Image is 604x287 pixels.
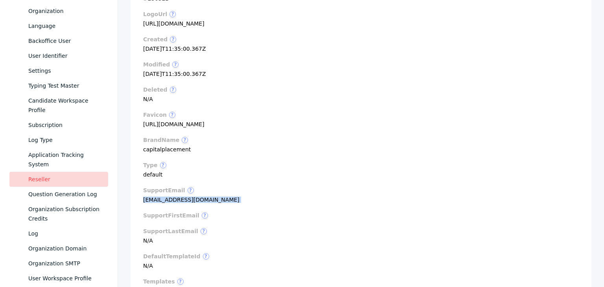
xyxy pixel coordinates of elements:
a: Organization SMTP [9,256,108,271]
div: Organization Subscription Credits [28,204,102,223]
span: ? [160,162,166,168]
div: Organization SMTP [28,259,102,268]
div: Reseller [28,175,102,184]
div: Typing Test Master [28,81,102,90]
a: Organization [9,4,108,18]
div: Log Type [28,135,102,145]
div: Application Tracking System [28,150,102,169]
a: Log Type [9,132,108,147]
div: Organization [28,6,102,16]
a: Question Generation Log [9,187,108,202]
span: ? [172,61,179,68]
a: Settings [9,63,108,78]
span: ? [203,253,209,259]
label: supportFirstEmail [143,212,579,219]
div: Organization Domain [28,244,102,253]
label: brandName [143,137,579,143]
label: favicon [143,112,579,118]
section: capitalplacement [143,137,579,153]
a: Application Tracking System [9,147,108,172]
label: deleted [143,86,579,93]
span: ? [201,228,207,234]
section: default [143,162,579,178]
div: Subscription [28,120,102,130]
a: Reseller [9,172,108,187]
section: N/A [143,228,579,244]
a: Log [9,226,108,241]
div: Language [28,21,102,31]
a: User Identifier [9,48,108,63]
label: supportEmail [143,187,579,193]
section: N/A [143,253,579,269]
span: ? [202,212,208,219]
section: [EMAIL_ADDRESS][DOMAIN_NAME] [143,187,579,203]
section: [URL][DOMAIN_NAME] [143,112,579,127]
span: ? [177,278,184,285]
div: User Workspace Profile [28,274,102,283]
section: N/A [143,86,579,102]
a: Typing Test Master [9,78,108,93]
a: Organization Subscription Credits [9,202,108,226]
a: Backoffice User [9,33,108,48]
span: ? [170,86,176,93]
span: ? [169,11,176,17]
span: ? [188,187,194,193]
a: Language [9,18,108,33]
a: Candidate Workspace Profile [9,93,108,118]
label: type [143,162,579,168]
section: [DATE]T11:35:00.367Z [143,61,579,77]
div: Log [28,229,102,238]
div: Backoffice User [28,36,102,46]
section: [URL][DOMAIN_NAME] [143,11,579,27]
label: supportLastEmail [143,228,579,234]
div: Settings [28,66,102,75]
div: Question Generation Log [28,189,102,199]
div: Candidate Workspace Profile [28,96,102,115]
label: modified [143,61,579,68]
div: User Identifier [28,51,102,61]
a: Organization Domain [9,241,108,256]
span: ? [182,137,188,143]
label: created [143,36,579,42]
label: templates [143,278,579,285]
span: ? [169,112,175,118]
label: defaultTemplateId [143,253,579,259]
span: ? [170,36,176,42]
a: User Workspace Profile [9,271,108,286]
a: Subscription [9,118,108,132]
label: logoUrl [143,11,579,17]
section: [DATE]T11:35:00.367Z [143,36,579,52]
